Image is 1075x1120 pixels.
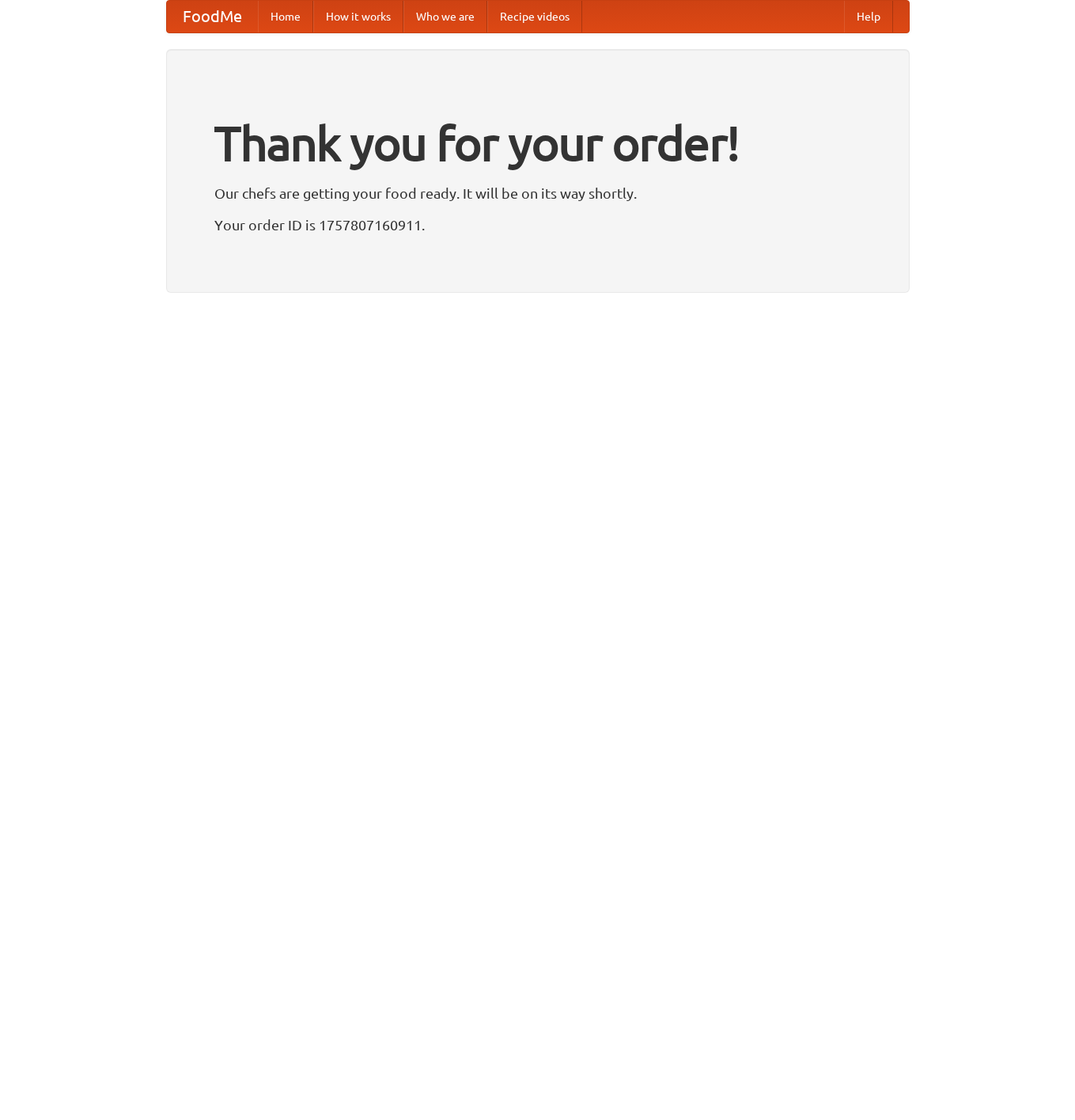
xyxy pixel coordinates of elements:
p: Our chefs are getting your food ready. It will be on its way shortly. [214,181,861,205]
a: How it works [313,1,403,32]
a: Recipe videos [487,1,582,32]
a: Who we are [403,1,487,32]
h1: Thank you for your order! [214,105,861,181]
p: Your order ID is 1757807160911. [214,213,861,237]
a: Help [844,1,893,32]
a: FoodMe [167,1,258,32]
a: Home [258,1,313,32]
